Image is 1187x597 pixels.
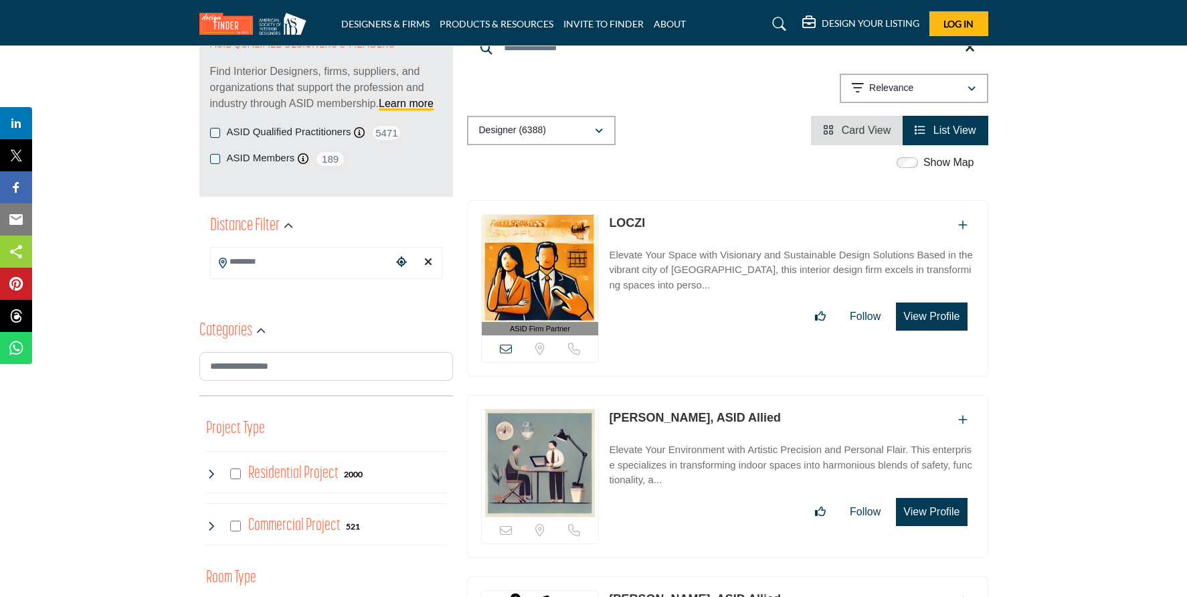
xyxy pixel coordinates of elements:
[842,124,891,136] span: Card View
[199,13,313,35] img: Site Logo
[929,11,988,36] button: Log In
[227,151,295,166] label: ASID Members
[371,124,401,141] span: 5471
[958,414,968,426] a: Add To List
[248,462,339,485] h4: Residential Project: Types of projects range from simple residential renovations to highly comple...
[210,64,442,112] p: Find Interior Designers, firms, suppliers, and organizations that support the profession and indu...
[199,319,252,343] h2: Categories
[609,411,781,424] a: [PERSON_NAME], ASID Allied
[903,116,988,145] li: List View
[915,124,976,136] a: View List
[379,98,434,109] a: Learn more
[227,124,351,140] label: ASID Qualified Practitioners
[230,521,241,531] input: Select Commercial Project checkbox
[418,248,438,277] div: Clear search location
[609,214,645,232] p: LOCZI
[933,124,976,136] span: List View
[346,522,360,531] b: 521
[210,128,220,138] input: ASID Qualified Practitioners checkbox
[199,352,453,381] input: Search Category
[467,31,988,64] input: Search Keyword
[654,18,686,29] a: ABOUT
[943,18,974,29] span: Log In
[391,248,412,277] div: Choose your current location
[958,220,968,231] a: Add To List
[609,240,974,293] a: Elevate Your Space with Visionary and Sustainable Design Solutions Based in the vibrant city of [...
[206,566,256,591] button: Room Type
[482,410,599,517] img: Zoe Costello, ASID Allied
[210,214,280,238] h2: Distance Filter
[609,442,974,488] p: Elevate Your Environment with Artistic Precision and Personal Flair. This enterprise specializes ...
[759,13,795,35] a: Search
[609,248,974,293] p: Elevate Your Space with Visionary and Sustainable Design Solutions Based in the vibrant city of [...
[822,17,919,29] h5: DESIGN YOUR LISTING
[344,468,363,480] div: 2000 Results For Residential Project
[482,215,599,336] a: ASID Firm Partner
[609,216,645,230] a: LOCZI
[211,249,391,275] input: Search Location
[823,124,891,136] a: View Card
[840,74,988,103] button: Relevance
[315,151,345,167] span: 189
[341,18,430,29] a: DESIGNERS & FIRMS
[609,409,781,427] p: Zoe Costello, ASID Allied
[440,18,553,29] a: PRODUCTS & RESOURCES
[609,434,974,488] a: Elevate Your Environment with Artistic Precision and Personal Flair. This enterprise specializes ...
[841,303,889,330] button: Follow
[802,16,919,32] div: DESIGN YOUR LISTING
[806,499,834,525] button: Like listing
[248,514,341,537] h4: Commercial Project: Involve the design, construction, or renovation of spaces used for business p...
[806,303,834,330] button: Like listing
[510,323,570,335] span: ASID Firm Partner
[896,303,967,331] button: View Profile
[479,124,546,137] p: Designer (6388)
[811,116,903,145] li: Card View
[467,116,616,145] button: Designer (6388)
[923,155,974,171] label: Show Map
[841,499,889,525] button: Follow
[344,470,363,479] b: 2000
[563,18,644,29] a: INVITE TO FINDER
[869,82,913,95] p: Relevance
[346,520,360,532] div: 521 Results For Commercial Project
[482,215,599,322] img: LOCZI
[206,416,265,442] button: Project Type
[896,498,967,526] button: View Profile
[230,468,241,479] input: Select Residential Project checkbox
[210,154,220,164] input: ASID Members checkbox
